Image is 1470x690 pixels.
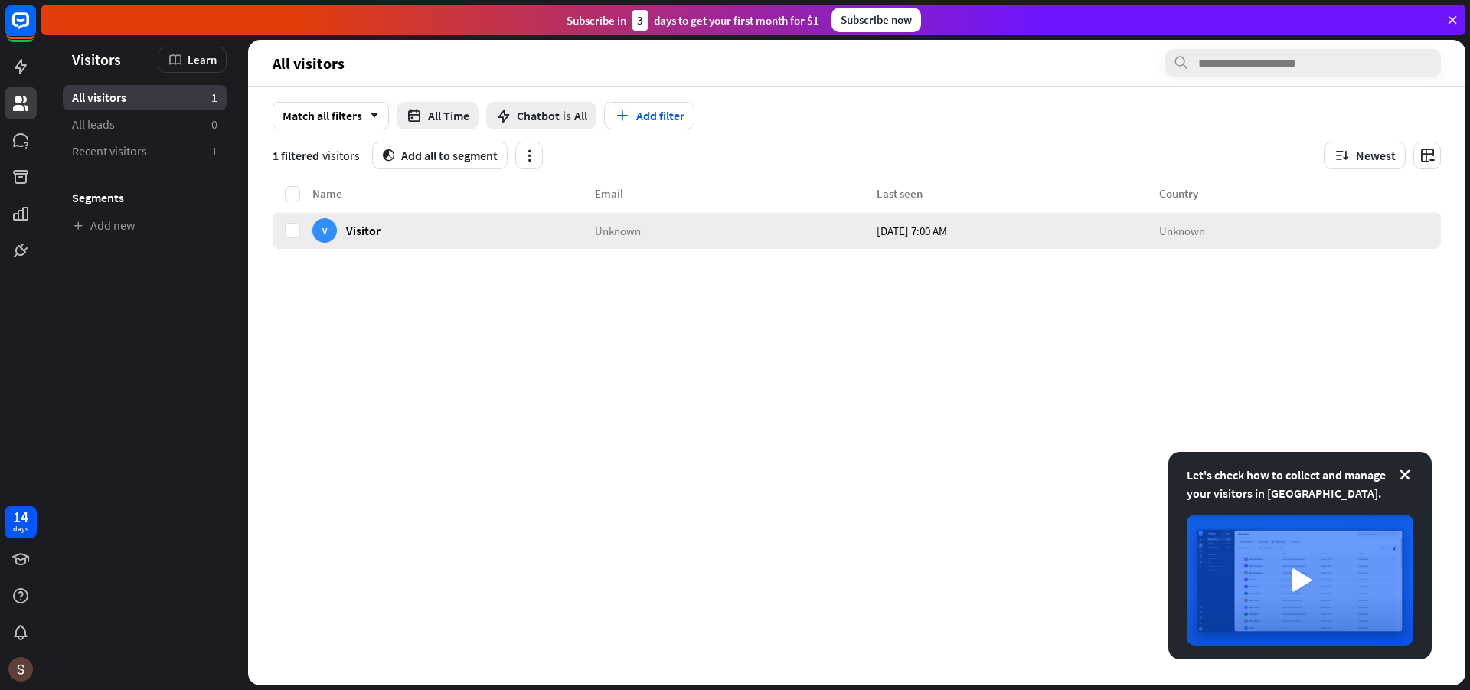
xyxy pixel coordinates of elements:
[13,510,28,524] div: 14
[346,223,381,237] span: Visitor
[72,51,121,68] span: Visitors
[273,102,389,129] div: Match all filters
[563,108,571,123] span: is
[877,223,947,237] span: [DATE] 7:00 AM
[1187,515,1413,646] img: image
[604,102,694,129] button: Add filter
[12,6,58,52] button: Open LiveChat chat widget
[13,524,28,535] div: days
[312,218,337,243] div: V
[63,112,227,137] a: All leads 0
[211,90,217,106] aside: 1
[1187,466,1413,502] div: Let's check how to collect and manage your visitors in [GEOGRAPHIC_DATA].
[831,8,921,32] div: Subscribe now
[188,52,217,67] span: Learn
[397,102,479,129] button: All Time
[211,116,217,132] aside: 0
[567,10,819,31] div: Subscribe in days to get your first month for $1
[72,143,147,159] span: Recent visitors
[1159,186,1442,201] div: Country
[63,190,227,205] h3: Segments
[63,139,227,164] a: Recent visitors 1
[382,149,395,162] i: segment
[72,116,115,132] span: All leads
[372,142,508,169] button: segmentAdd all to segment
[632,10,648,31] div: 3
[517,108,560,123] span: Chatbot
[312,186,595,201] div: Name
[362,111,379,120] i: arrow_down
[5,506,37,538] a: 14 days
[595,186,877,201] div: Email
[595,223,641,237] span: Unknown
[1159,223,1205,237] span: Unknown
[1324,142,1406,169] button: Newest
[63,213,227,238] a: Add new
[322,148,360,163] span: visitors
[574,108,587,123] span: All
[72,90,126,106] span: All visitors
[273,148,319,163] span: 1 filtered
[211,143,217,159] aside: 1
[273,54,345,72] span: All visitors
[877,186,1159,201] div: Last seen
